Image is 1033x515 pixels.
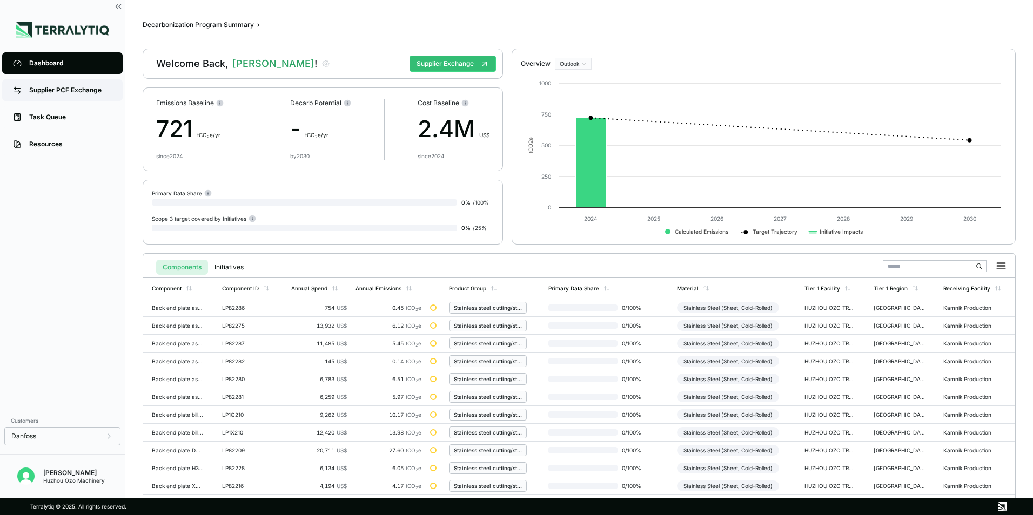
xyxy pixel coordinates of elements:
[415,450,418,455] sub: 2
[874,340,925,347] div: [GEOGRAPHIC_DATA]
[415,378,418,383] sub: 2
[152,358,204,364] div: Back end plate asm XB61H
[454,358,522,364] div: Stainless steel cutting/stamping part
[291,465,346,471] div: 6,134
[406,394,421,400] span: tCO e
[415,485,418,490] sub: 2
[874,285,908,292] div: Tier 1 Region
[539,80,551,86] text: 1000
[355,340,422,347] div: 5.45
[291,447,346,453] div: 20,711
[152,304,204,311] div: Back end plate asm DW-A V3 (0,2 mm)
[291,285,327,292] div: Annual Spend
[527,137,533,153] text: tCO e
[618,447,652,453] span: 0 / 100 %
[156,260,208,275] button: Components
[804,340,856,347] div: HUZHOU OZO TRADE CO., LTD - [GEOGRAPHIC_DATA]
[291,376,346,382] div: 6,783
[222,447,274,453] div: LP82209
[677,480,779,491] div: Stainless Steel (Sheet, Cold-Rolled)
[13,463,39,489] button: Open user button
[677,285,699,292] div: Material
[677,409,779,420] div: Stainless Steel (Sheet, Cold-Rolled)
[291,358,346,364] div: 145
[541,111,551,118] text: 750
[874,394,925,400] div: [GEOGRAPHIC_DATA]
[152,340,204,347] div: Back end plate asm DW-C V3 (0,2 mm)
[355,483,422,489] div: 4.17
[454,483,522,489] div: Stainless steel cutting/stamping part
[753,228,797,235] text: Target Trajectory
[449,285,486,292] div: Product Group
[647,215,660,222] text: 2025
[473,199,489,206] span: / 100 %
[454,394,522,400] div: Stainless steel cutting/stamping part
[152,483,204,489] div: Back end plate XB66L blind
[874,447,925,453] div: [GEOGRAPHIC_DATA]
[943,322,995,329] div: Kamnik Production
[618,304,652,311] span: 0 / 100 %
[315,134,318,139] sub: 2
[677,302,779,313] div: Stainless Steel (Sheet, Cold-Rolled)
[406,429,421,436] span: tCO e
[152,376,204,382] div: Back end plate asm XB61L
[337,483,347,489] span: US$
[618,322,652,329] span: 0 / 100 %
[337,465,347,471] span: US$
[355,465,422,471] div: 6.05
[548,285,599,292] div: Primary Data Share
[152,429,204,436] div: Back end plate billet XB12
[473,225,487,231] span: / 25 %
[406,447,421,453] span: tCO e
[454,340,522,347] div: Stainless steel cutting/stamping part
[874,304,925,311] div: [GEOGRAPHIC_DATA]
[618,394,652,400] span: 0 / 100 %
[943,358,995,364] div: Kamnik Production
[29,140,112,148] div: Resources
[337,376,347,382] span: US$
[943,411,995,418] div: Kamnik Production
[454,447,522,453] div: Stainless steel cutting/stamping part
[454,322,522,329] div: Stainless steel cutting/stamping part
[257,21,260,29] span: ›
[143,21,254,29] div: Decarbonization Program Summary
[208,260,250,275] button: Initiatives
[583,215,597,222] text: 2024
[152,214,256,222] div: Scope 3 target covered by Initiatives
[618,376,652,382] span: 0 / 100 %
[4,414,120,427] div: Customers
[337,411,347,418] span: US$
[943,285,990,292] div: Receiving Facility
[156,99,224,107] div: Emissions Baseline
[291,340,346,347] div: 11,485
[874,358,925,364] div: [GEOGRAPHIC_DATA]
[290,153,310,159] div: by 2030
[337,358,347,364] span: US$
[900,215,913,222] text: 2029
[415,396,418,401] sub: 2
[152,285,182,292] div: Component
[43,469,105,477] div: [PERSON_NAME]
[677,374,779,384] div: Stainless Steel (Sheet, Cold-Rolled)
[677,320,779,331] div: Stainless Steel (Sheet, Cold-Rolled)
[355,429,422,436] div: 13.98
[355,376,422,382] div: 6.51
[415,343,418,348] sub: 2
[804,483,856,489] div: HUZHOU OZO TRADE CO., LTD - [GEOGRAPHIC_DATA]
[874,429,925,436] div: [GEOGRAPHIC_DATA]
[152,411,204,418] div: Back end plate billet S118EZ
[415,325,418,330] sub: 2
[418,99,489,107] div: Cost Baseline
[804,322,856,329] div: HUZHOU OZO TRADE CO., LTD - [GEOGRAPHIC_DATA]
[677,427,779,438] div: Stainless Steel (Sheet, Cold-Rolled)
[16,22,109,38] img: Logo
[152,394,204,400] div: Back end plate asm XB61M
[314,58,317,69] span: !
[618,411,652,418] span: 0 / 100 %
[337,304,347,311] span: US$
[415,361,418,365] sub: 2
[541,142,551,148] text: 500
[355,322,422,329] div: 6.12
[355,411,422,418] div: 10.17
[152,189,212,197] div: Primary Data Share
